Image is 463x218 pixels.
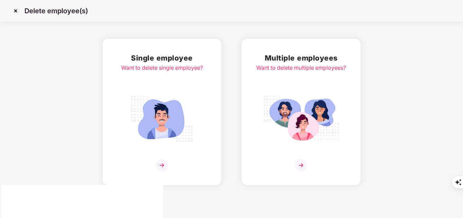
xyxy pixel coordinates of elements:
img: svg+xml;base64,PHN2ZyB4bWxucz0iaHR0cDovL3d3dy53My5vcmcvMjAwMC9zdmciIGlkPSJNdWx0aXBsZV9lbXBsb3llZS... [263,93,339,146]
img: svg+xml;base64,PHN2ZyB4bWxucz0iaHR0cDovL3d3dy53My5vcmcvMjAwMC9zdmciIHdpZHRoPSIzNiIgaGVpZ2h0PSIzNi... [295,159,307,171]
p: Delete employee(s) [24,7,88,15]
h2: Multiple employees [256,52,346,64]
img: svg+xml;base64,PHN2ZyBpZD0iQ3Jvc3MtMzJ4MzIiIHhtbG5zPSJodHRwOi8vd3d3LnczLm9yZy8yMDAwL3N2ZyIgd2lkdG... [10,5,21,16]
h2: Single employee [121,52,203,64]
img: svg+xml;base64,PHN2ZyB4bWxucz0iaHR0cDovL3d3dy53My5vcmcvMjAwMC9zdmciIGlkPSJTaW5nbGVfZW1wbG95ZWUiIH... [124,93,200,146]
img: svg+xml;base64,PHN2ZyB4bWxucz0iaHR0cDovL3d3dy53My5vcmcvMjAwMC9zdmciIHdpZHRoPSIzNiIgaGVpZ2h0PSIzNi... [156,159,168,171]
div: Want to delete multiple employees? [256,64,346,72]
div: Want to delete single employee? [121,64,203,72]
